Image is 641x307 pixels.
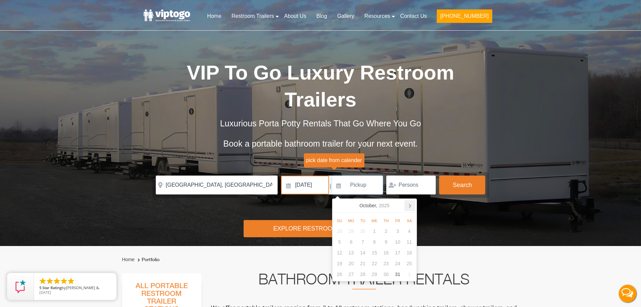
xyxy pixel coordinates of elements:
[46,277,54,285] li: 
[368,247,380,258] div: 15
[334,247,346,258] div: 12
[332,9,359,24] a: Gallery
[368,237,380,247] div: 8
[210,273,518,289] h2: Bathroom Trailer Rentals
[380,247,392,258] div: 16
[66,285,100,290] span: [PERSON_NAME] &.
[281,176,329,194] input: Delivery
[187,61,454,111] span: VIP To Go Luxury Restroom Trailers
[345,226,357,237] div: 29
[392,226,404,237] div: 3
[403,217,415,225] div: Sa
[67,277,75,285] li: 
[368,258,380,269] div: 22
[223,139,418,148] span: Book a portable bathroom trailer for your next event.
[156,176,278,194] input: Where do you need your restroom?
[380,269,392,280] div: 30
[395,9,432,24] a: Contact Us
[386,176,436,194] input: Persons
[357,217,369,225] div: Tu
[345,217,357,225] div: Mo
[357,258,369,269] div: 21
[332,176,383,194] input: Pickup
[122,257,135,262] a: Home
[357,237,369,247] div: 7
[345,269,357,280] div: 27
[330,176,331,197] span: |
[403,237,415,247] div: 11
[14,280,27,293] img: Review Rating
[380,226,392,237] div: 2
[432,9,497,27] a: [PHONE_NUMBER]
[437,9,492,23] button: [PHONE_NUMBER]
[368,226,380,237] div: 1
[403,226,415,237] div: 4
[53,277,61,285] li: 
[279,9,311,24] a: About Us
[39,285,41,290] span: 5
[379,202,389,210] i: 2025
[392,237,404,247] div: 10
[380,217,392,225] div: Th
[39,290,51,295] span: [DATE]
[304,153,364,167] span: pick date from calender
[345,247,357,258] div: 13
[380,258,392,269] div: 23
[403,269,415,280] div: 1
[392,217,404,225] div: Fr
[392,247,404,258] div: 17
[136,256,159,264] li: Portfolio
[334,258,346,269] div: 19
[359,9,395,24] a: Resources
[368,217,380,225] div: We
[357,247,369,258] div: 14
[345,258,357,269] div: 20
[439,176,485,194] button: Search
[392,269,404,280] div: 31
[357,200,392,211] div: October,
[357,269,369,280] div: 28
[60,277,68,285] li: 
[334,226,346,237] div: 28
[226,9,279,24] a: Restroom Trailers
[357,226,369,237] div: 30
[42,285,62,290] span: Star Rating
[334,217,346,225] div: Su
[403,258,415,269] div: 25
[39,277,47,285] li: 
[392,258,404,269] div: 24
[403,247,415,258] div: 18
[345,237,357,247] div: 6
[202,9,226,24] a: Home
[220,119,421,128] span: Luxurious Porta Potty Rentals That Go Where You Go
[614,280,641,307] button: Live Chat
[334,237,346,247] div: 5
[368,269,380,280] div: 29
[334,269,346,280] div: 26
[311,9,332,24] a: Blog
[39,286,111,290] span: by
[380,237,392,247] div: 9
[244,220,397,237] div: Explore Restroom Trailers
